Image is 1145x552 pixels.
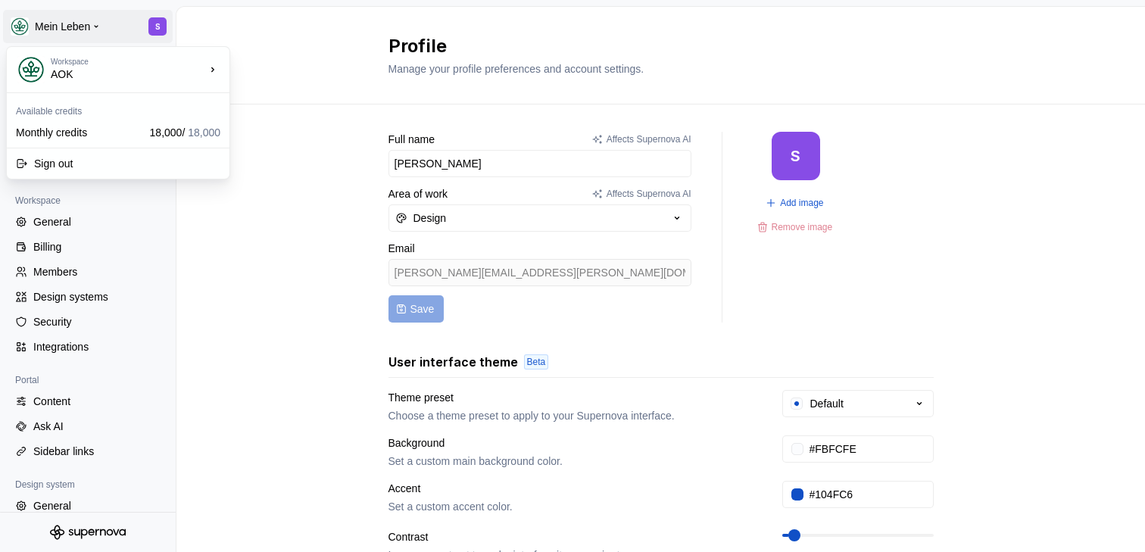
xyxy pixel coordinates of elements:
[188,126,220,139] span: 18,000
[51,58,205,67] div: Workspace
[34,156,220,171] div: Sign out
[150,126,220,139] span: 18,000 /
[17,56,45,83] img: df5db9ef-aba0-4771-bf51-9763b7497661.png
[16,125,144,140] div: Monthly credits
[10,96,226,120] div: Available credits
[51,67,179,82] div: AOK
